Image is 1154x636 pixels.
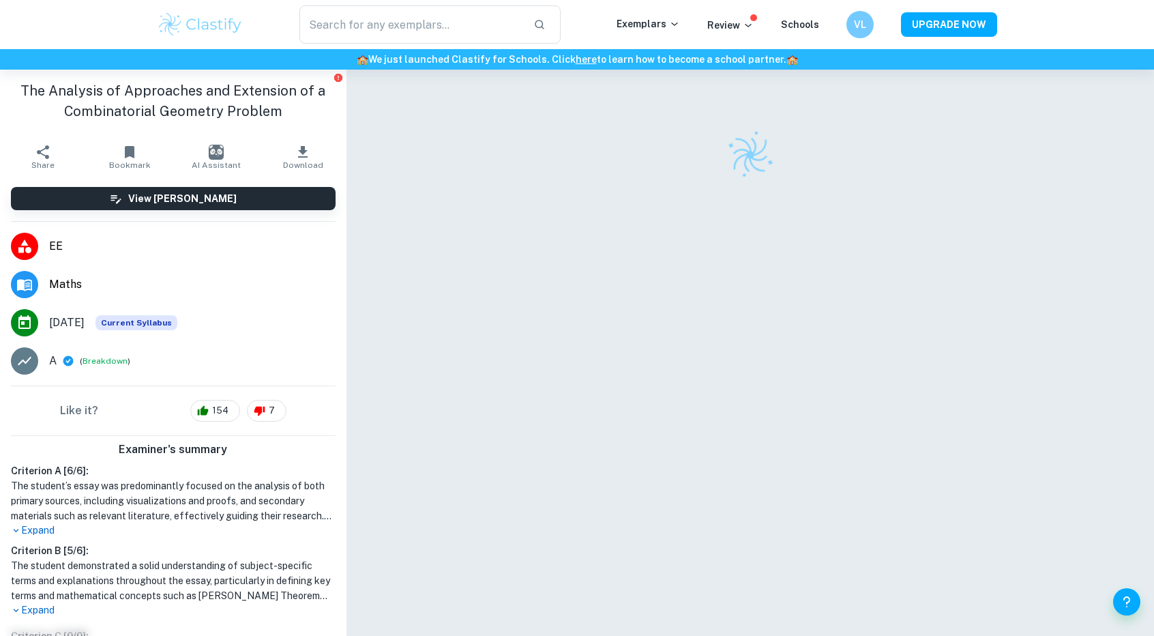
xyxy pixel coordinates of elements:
a: here [576,54,597,65]
h6: View [PERSON_NAME] [128,191,237,206]
a: Schools [781,19,819,30]
button: Bookmark [87,138,173,176]
p: Exemplars [617,16,680,31]
button: Report issue [334,72,344,83]
h1: The Analysis of Approaches and Extension of a Combinatorial Geometry Problem [11,81,336,121]
span: 154 [205,404,236,418]
span: ( ) [80,355,130,368]
img: AI Assistant [209,145,224,160]
button: UPGRADE NOW [901,12,997,37]
span: Bookmark [109,160,151,170]
h6: VL [853,17,868,32]
h6: We just launched Clastify for Schools. Click to learn how to become a school partner. [3,52,1151,67]
p: Expand [11,523,336,538]
button: Help and Feedback [1113,588,1140,616]
span: 7 [261,404,282,418]
img: Clastify logo [718,123,782,187]
h1: The student’s essay was predominantly focused on the analysis of both primary sources, including ... [11,478,336,523]
button: AI Assistant [173,138,260,176]
input: Search for any exemplars... [299,5,522,44]
button: View [PERSON_NAME] [11,187,336,210]
span: Share [31,160,55,170]
span: [DATE] [49,315,85,331]
button: VL [846,11,874,38]
div: 7 [247,400,286,422]
span: Current Syllabus [95,315,177,330]
span: EE [49,238,336,255]
p: A [49,353,57,369]
span: 🏫 [357,54,368,65]
h6: Like it? [60,403,98,419]
span: 🏫 [786,54,798,65]
h6: Examiner's summary [5,442,341,458]
button: Breakdown [83,355,128,367]
img: Clastify logo [157,11,243,38]
div: This exemplar is based on the current syllabus. Feel free to refer to it for inspiration/ideas wh... [95,315,177,330]
p: Expand [11,603,336,618]
h6: Criterion B [ 5 / 6 ]: [11,543,336,558]
button: Download [260,138,346,176]
span: AI Assistant [192,160,241,170]
span: Maths [49,276,336,293]
h1: The student demonstrated a solid understanding of subject-specific terms and explanations through... [11,558,336,603]
div: 154 [190,400,240,422]
h6: Criterion A [ 6 / 6 ]: [11,463,336,478]
span: Download [283,160,323,170]
p: Review [707,18,754,33]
